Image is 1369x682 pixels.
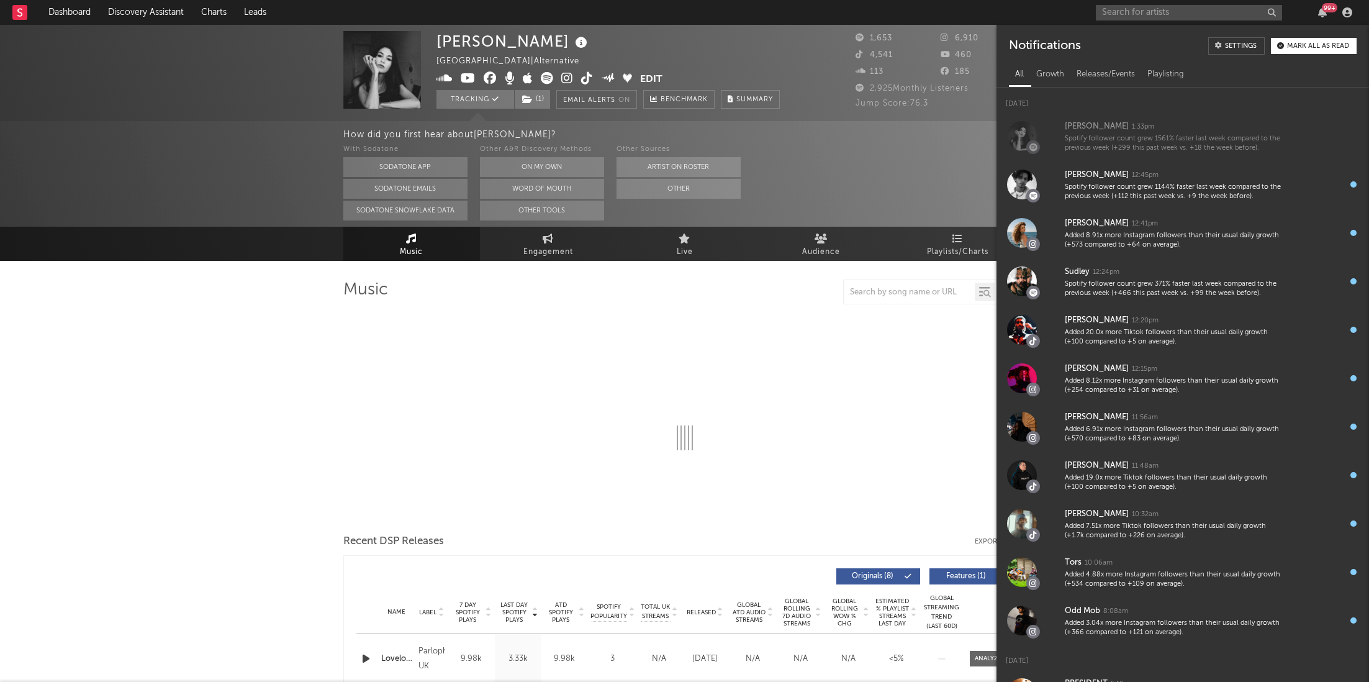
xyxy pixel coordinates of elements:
[480,142,604,157] div: Other A&R Discovery Methods
[641,653,678,665] div: N/A
[828,598,862,627] span: Global Rolling WoW % Chg
[1132,122,1154,132] div: 1:33pm
[1096,5,1282,20] input: Search for artists
[844,573,901,580] span: Originals ( 8 )
[996,209,1369,257] a: [PERSON_NAME]12:41pmAdded 8.91x more Instagram followers than their usual daily growth (+573 comp...
[1271,38,1357,54] button: Mark all as read
[480,179,604,199] button: Word Of Mouth
[875,598,910,627] span: Estimated % Playlist Streams Last Day
[643,90,715,109] a: Benchmark
[590,602,627,621] span: Spotify Popularity
[1093,268,1119,277] div: 12:24pm
[640,72,662,88] button: Edit
[343,179,468,199] button: Sodatone Emails
[975,538,1026,545] button: Export CSV
[1085,558,1113,568] div: 10:06am
[1225,43,1257,50] div: Settings
[1132,510,1159,519] div: 10:32am
[641,602,671,621] span: Total UK Streams
[1009,64,1030,85] div: All
[381,607,413,617] div: Name
[996,257,1369,306] a: Sudley12:24pmSpotify follower count grew 371% faster last week compared to the previous week (+46...
[523,245,573,260] span: Engagement
[1070,64,1141,85] div: Releases/Events
[856,34,892,42] span: 1,653
[1065,168,1129,183] div: [PERSON_NAME]
[617,157,741,177] button: Artist on Roster
[544,601,577,624] span: ATD Spotify Plays
[1065,361,1129,376] div: [PERSON_NAME]
[875,653,917,665] div: <5%
[617,179,741,199] button: Other
[436,54,608,69] div: [GEOGRAPHIC_DATA] | Alternative
[343,142,468,157] div: With Sodatone
[732,601,766,624] span: Global ATD Audio Streams
[1065,425,1283,444] div: Added 6.91x more Instagram followers than their usual daily growth (+570 compared to +83 on avera...
[1132,365,1157,374] div: 12:15pm
[941,68,970,76] span: 185
[996,402,1369,451] a: [PERSON_NAME]11:56amAdded 6.91x more Instagram followers than their usual daily growth (+570 comp...
[996,499,1369,548] a: [PERSON_NAME]10:32amAdded 7.51x more Tiktok followers than their usual daily growth (+1.7k compar...
[1103,607,1128,616] div: 8:08am
[1132,461,1159,471] div: 11:48am
[856,51,893,59] span: 4,541
[451,601,484,624] span: 7 Day Spotify Plays
[996,306,1369,354] a: [PERSON_NAME]12:20pmAdded 20.0x more Tiktok followers than their usual daily growth (+100 compare...
[1065,570,1283,589] div: Added 4.88x more Instagram followers than their usual daily growth (+534 compared to +109 on aver...
[996,451,1369,499] a: [PERSON_NAME]11:48amAdded 19.0x more Tiktok followers than their usual daily growth (+100 compare...
[780,598,814,627] span: Global Rolling 7D Audio Streams
[1065,119,1129,134] div: [PERSON_NAME]
[1141,64,1190,85] div: Playlisting
[1065,280,1283,299] div: Spotify follower count grew 371% faster last week compared to the previous week (+466 this past w...
[343,227,480,261] a: Music
[1065,604,1100,619] div: Odd Mob
[1065,134,1283,153] div: Spotify follower count grew 1561% faster last week compared to the previous week (+299 this past ...
[381,653,413,665] a: Lovelorn
[684,653,726,665] div: [DATE]
[1009,37,1080,55] div: Notifications
[1065,619,1283,638] div: Added 3.04x more Instagram followers than their usual daily growth (+366 compared to +121 on aver...
[591,653,635,665] div: 3
[1030,64,1070,85] div: Growth
[856,68,883,76] span: 113
[1065,231,1283,250] div: Added 8.91x more Instagram followers than their usual daily growth (+573 compared to +64 on avera...
[1065,473,1283,493] div: Added 19.0x more Tiktok followers than their usual daily growth (+100 compared to +5 on average).
[419,609,436,616] span: Label
[1065,555,1082,570] div: Tors
[343,201,468,221] button: Sodatone Snowflake Data
[996,354,1369,402] a: [PERSON_NAME]12:15pmAdded 8.12x more Instagram followers than their usual daily growth (+254 comp...
[1208,37,1265,55] a: Settings
[1065,216,1129,231] div: [PERSON_NAME]
[941,51,972,59] span: 460
[617,227,753,261] a: Live
[1322,3,1337,12] div: 99 +
[996,112,1369,160] a: [PERSON_NAME]1:33pmSpotify follower count grew 1561% faster last week compared to the previous we...
[856,99,928,107] span: Jump Score: 76.3
[480,201,604,221] button: Other Tools
[1065,183,1283,202] div: Spotify follower count grew 1144% faster last week compared to the previous week (+112 this past ...
[343,157,468,177] button: Sodatone App
[996,88,1369,112] div: [DATE]
[1065,313,1129,328] div: [PERSON_NAME]
[480,157,604,177] button: On My Own
[1132,316,1159,325] div: 12:20pm
[721,90,780,109] button: Summary
[556,90,637,109] button: Email AlertsOn
[828,653,869,665] div: N/A
[856,84,969,93] span: 2,925 Monthly Listeners
[1065,458,1129,473] div: [PERSON_NAME]
[1132,171,1159,180] div: 12:45pm
[544,653,585,665] div: 9.98k
[515,90,550,109] button: (1)
[929,568,1013,584] button: Features(1)
[836,568,920,584] button: Originals(8)
[996,645,1369,669] div: [DATE]
[661,93,708,107] span: Benchmark
[996,596,1369,645] a: Odd Mob8:08amAdded 3.04x more Instagram followers than their usual daily growth (+366 compared to...
[923,594,960,631] div: Global Streaming Trend (Last 60D)
[617,142,741,157] div: Other Sources
[780,653,821,665] div: N/A
[343,534,444,549] span: Recent DSP Releases
[480,227,617,261] a: Engagement
[687,609,716,616] span: Released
